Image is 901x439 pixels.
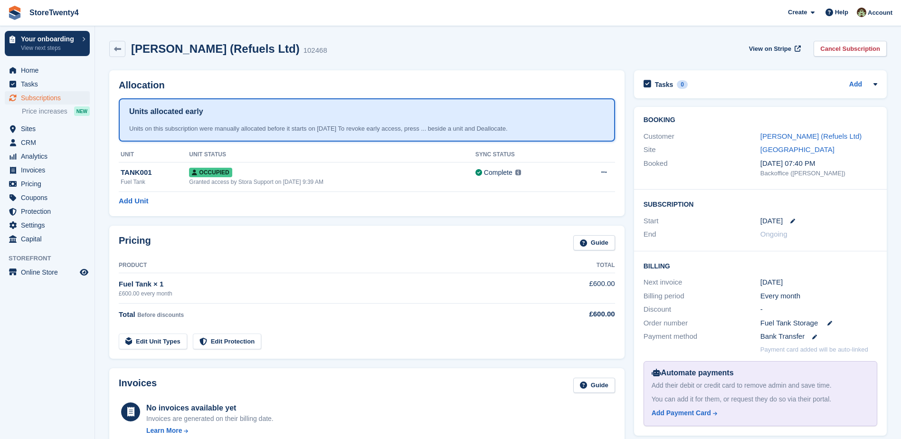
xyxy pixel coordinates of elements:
[137,312,184,318] span: Before discounts
[539,309,615,320] div: £600.00
[5,219,90,232] a: menu
[788,8,807,17] span: Create
[5,91,90,105] a: menu
[5,31,90,56] a: Your onboarding View next steps
[857,8,866,17] img: Lee Hanlon
[573,378,615,393] a: Guide
[21,44,77,52] p: View next steps
[760,169,877,178] div: Backoffice ([PERSON_NAME])
[21,136,78,149] span: CRM
[74,106,90,116] div: NEW
[78,267,90,278] a: Preview store
[119,147,189,162] th: Unit
[8,6,22,20] img: stora-icon-8386f47178a22dfd0bd8f6a31ec36ba5ce8667c1dd55bd0f319d3a0aa187defe.svg
[652,367,869,379] div: Automate payments
[121,167,189,178] div: TANK001
[760,291,877,302] div: Every month
[644,277,760,288] div: Next invoice
[189,147,475,162] th: Unit Status
[189,178,475,186] div: Granted access by Stora Support on [DATE] 9:39 AM
[573,235,615,251] a: Guide
[5,150,90,163] a: menu
[146,426,182,436] div: Learn More
[5,266,90,279] a: menu
[5,205,90,218] a: menu
[21,266,78,279] span: Online Store
[652,408,865,418] a: Add Payment Card
[644,331,760,342] div: Payment method
[5,77,90,91] a: menu
[760,158,877,169] div: [DATE] 07:40 PM
[644,318,760,329] div: Order number
[644,216,760,227] div: Start
[814,41,887,57] a: Cancel Subscription
[760,132,862,140] a: [PERSON_NAME] (Refuels Ltd)
[484,168,512,178] div: Complete
[121,178,189,186] div: Fuel Tank
[21,36,77,42] p: Your onboarding
[644,304,760,315] div: Discount
[760,277,877,288] div: [DATE]
[119,378,157,393] h2: Invoices
[21,64,78,77] span: Home
[119,235,151,251] h2: Pricing
[21,177,78,191] span: Pricing
[760,304,877,315] div: -
[5,64,90,77] a: menu
[652,408,711,418] div: Add Payment Card
[119,289,539,298] div: £600.00 every month
[655,80,673,89] h2: Tasks
[146,414,274,424] div: Invoices are generated on their billing date.
[5,191,90,204] a: menu
[9,254,95,263] span: Storefront
[677,80,688,89] div: 0
[303,45,327,56] div: 102468
[21,163,78,177] span: Invoices
[760,230,787,238] span: Ongoing
[21,150,78,163] span: Analytics
[644,199,877,209] h2: Subscription
[749,44,791,54] span: View on Stripe
[539,258,615,273] th: Total
[5,163,90,177] a: menu
[644,158,760,178] div: Booked
[21,232,78,246] span: Capital
[760,345,868,354] p: Payment card added will be auto-linked
[21,91,78,105] span: Subscriptions
[21,191,78,204] span: Coupons
[189,168,232,177] span: Occupied
[119,334,187,349] a: Edit Unit Types
[835,8,848,17] span: Help
[760,318,818,329] span: Fuel Tank Storage
[21,219,78,232] span: Settings
[5,122,90,135] a: menu
[644,144,760,155] div: Site
[475,147,573,162] th: Sync Status
[5,177,90,191] a: menu
[193,334,261,349] a: Edit Protection
[21,77,78,91] span: Tasks
[146,426,274,436] a: Learn More
[119,196,148,207] a: Add Unit
[644,131,760,142] div: Customer
[131,42,300,55] h2: [PERSON_NAME] (Refuels Ltd)
[119,258,539,273] th: Product
[119,279,539,290] div: Fuel Tank × 1
[644,116,877,124] h2: Booking
[21,205,78,218] span: Protection
[146,402,274,414] div: No invoices available yet
[119,80,615,91] h2: Allocation
[760,145,835,153] a: [GEOGRAPHIC_DATA]
[760,216,783,227] time: 2025-10-01 23:00:00 UTC
[26,5,83,20] a: StoreTwenty4
[849,79,862,90] a: Add
[539,273,615,303] td: £600.00
[652,381,869,391] div: Add their debit or credit card to remove admin and save time.
[21,122,78,135] span: Sites
[119,310,135,318] span: Total
[644,261,877,270] h2: Billing
[760,331,877,342] div: Bank Transfer
[5,232,90,246] a: menu
[129,106,203,117] h1: Units allocated early
[22,106,90,116] a: Price increases NEW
